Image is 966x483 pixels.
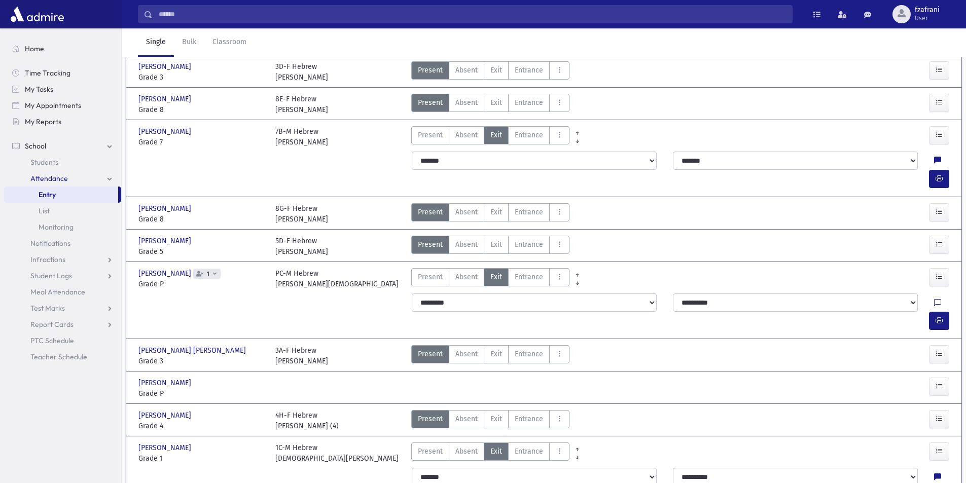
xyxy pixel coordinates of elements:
div: AttTypes [411,61,569,83]
a: School [4,138,121,154]
span: Exit [490,239,502,250]
span: User [915,14,940,22]
div: AttTypes [411,345,569,366]
span: Attendance [30,174,68,183]
span: Present [418,272,443,282]
a: Teacher Schedule [4,349,121,365]
a: Test Marks [4,300,121,316]
span: Grade 8 [138,104,265,115]
span: My Appointments [25,101,81,110]
span: Entrance [515,446,543,457]
span: [PERSON_NAME] [138,94,193,104]
span: Present [418,446,443,457]
span: [PERSON_NAME] [138,442,193,453]
span: [PERSON_NAME] [138,410,193,421]
span: [PERSON_NAME] [138,268,193,279]
span: Present [418,239,443,250]
span: Grade 3 [138,356,265,366]
span: Entrance [515,349,543,359]
span: Entrance [515,207,543,217]
a: PTC Schedule [4,332,121,349]
span: Exit [490,207,502,217]
span: Student Logs [30,271,72,280]
span: Present [418,207,443,217]
span: [PERSON_NAME] [PERSON_NAME] [138,345,248,356]
span: Absent [455,97,478,108]
span: Infractions [30,255,65,264]
span: Grade 1 [138,453,265,464]
span: Entry [39,190,56,199]
span: Meal Attendance [30,287,85,296]
div: 8E-F Hebrew [PERSON_NAME] [275,94,328,115]
span: Report Cards [30,320,74,329]
span: Absent [455,65,478,76]
a: Meal Attendance [4,284,121,300]
span: Absent [455,349,478,359]
span: Exit [490,349,502,359]
span: fzafrani [915,6,940,14]
span: Exit [490,446,502,457]
div: PC-M Hebrew [PERSON_NAME][DEMOGRAPHIC_DATA] [275,268,399,289]
div: AttTypes [411,410,569,431]
span: Present [418,130,443,140]
span: Notifications [30,239,70,248]
div: 8G-F Hebrew [PERSON_NAME] [275,203,328,225]
span: Present [418,97,443,108]
span: 1 [205,271,211,277]
a: My Tasks [4,81,121,97]
a: Single [138,28,174,57]
span: Absent [455,207,478,217]
span: [PERSON_NAME] [138,203,193,214]
div: AttTypes [411,126,569,147]
span: Absent [455,130,478,140]
span: Absent [455,414,478,424]
span: Grade P [138,388,265,399]
span: Entrance [515,272,543,282]
span: Present [418,349,443,359]
a: Notifications [4,235,121,251]
a: Bulk [174,28,204,57]
a: Monitoring [4,219,121,235]
span: Absent [455,272,478,282]
span: [PERSON_NAME] [138,61,193,72]
a: Classroom [204,28,255,57]
div: 5D-F Hebrew [PERSON_NAME] [275,236,328,257]
span: Present [418,65,443,76]
div: AttTypes [411,94,569,115]
span: Test Marks [30,304,65,313]
a: Report Cards [4,316,121,332]
a: Time Tracking [4,65,121,81]
span: Monitoring [39,222,74,232]
span: Entrance [515,97,543,108]
span: Absent [455,446,478,457]
div: 3A-F Hebrew [PERSON_NAME] [275,345,328,366]
span: Time Tracking [25,68,70,78]
span: PTC Schedule [30,336,74,345]
span: Home [25,44,44,53]
a: My Appointments [4,97,121,114]
span: Exit [490,97,502,108]
div: AttTypes [411,268,569,289]
span: [PERSON_NAME] [138,126,193,137]
span: Entrance [515,65,543,76]
a: Infractions [4,251,121,268]
div: AttTypes [411,203,569,225]
a: Home [4,41,121,57]
div: 1C-M Hebrew [DEMOGRAPHIC_DATA][PERSON_NAME] [275,442,399,464]
span: [PERSON_NAME] [138,236,193,246]
div: AttTypes [411,442,569,464]
span: Grade 4 [138,421,265,431]
span: Students [30,158,58,167]
span: Exit [490,272,502,282]
span: Absent [455,239,478,250]
input: Search [153,5,792,23]
span: Entrance [515,414,543,424]
a: List [4,203,121,219]
a: Student Logs [4,268,121,284]
span: Entrance [515,239,543,250]
span: My Reports [25,117,61,126]
div: 7B-M Hebrew [PERSON_NAME] [275,126,328,147]
span: Present [418,414,443,424]
span: Teacher Schedule [30,352,87,361]
div: AttTypes [411,236,569,257]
